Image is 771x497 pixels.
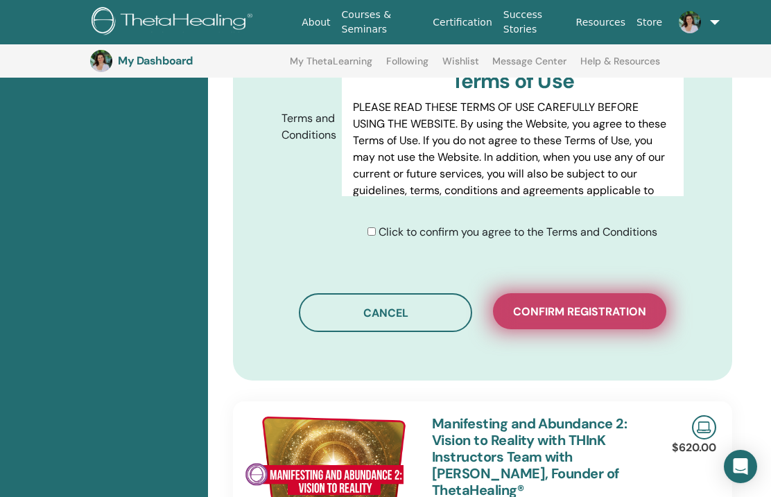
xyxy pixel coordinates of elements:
button: Cancel [299,293,472,332]
label: Terms and Conditions [271,105,342,148]
a: Store [631,10,668,35]
a: Certification [427,10,497,35]
a: Help & Resources [580,55,660,78]
span: Cancel [363,306,408,320]
a: Resources [571,10,632,35]
span: Confirm registration [513,304,646,319]
a: Wishlist [442,55,479,78]
a: My ThetaLearning [290,55,372,78]
img: default.jpg [90,50,112,72]
span: Click to confirm you agree to the Terms and Conditions [379,225,657,239]
img: Live Online Seminar [692,415,716,439]
h3: My Dashboard [118,54,257,67]
div: Open Intercom Messenger [724,450,757,483]
a: Courses & Seminars [336,2,428,42]
p: PLEASE READ THESE TERMS OF USE CAREFULLY BEFORE USING THE WEBSITE. By using the Website, you agre... [353,99,673,249]
h3: Terms of Use [353,69,673,94]
a: Following [386,55,428,78]
a: Message Center [492,55,566,78]
a: About [296,10,336,35]
img: default.jpg [679,11,701,33]
p: $620.00 [672,439,716,456]
img: logo.png [92,7,257,38]
a: Success Stories [498,2,571,42]
button: Confirm registration [493,293,666,329]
